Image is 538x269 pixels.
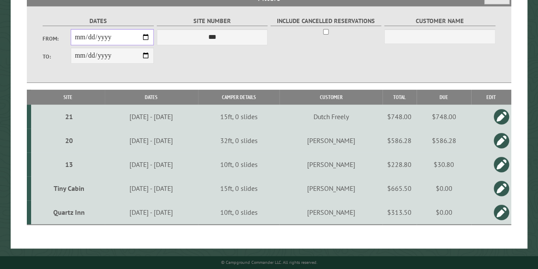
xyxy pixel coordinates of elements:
th: Camper Details [198,90,279,105]
th: Edit [471,90,511,105]
div: 21 [35,112,103,121]
div: Tiny Cabin [35,184,103,193]
th: Total [383,90,417,105]
td: [PERSON_NAME] [279,176,383,200]
div: [DATE] - [DATE] [106,136,197,145]
td: $313.50 [383,200,417,225]
td: 10ft, 0 slides [198,152,279,176]
td: $586.28 [383,129,417,152]
label: Include Cancelled Reservations [270,16,382,26]
td: [PERSON_NAME] [279,200,383,225]
div: [DATE] - [DATE] [106,160,197,169]
th: Customer [279,90,383,105]
div: [DATE] - [DATE] [106,112,197,121]
td: $748.00 [383,105,417,129]
td: [PERSON_NAME] [279,152,383,176]
label: Site Number [157,16,268,26]
td: $748.00 [417,105,471,129]
td: 10ft, 0 slides [198,200,279,225]
td: $0.00 [417,176,471,200]
td: $228.80 [383,152,417,176]
div: 13 [35,160,103,169]
td: 15ft, 0 slides [198,176,279,200]
td: $586.28 [417,129,471,152]
label: From: [43,35,70,43]
th: Due [417,90,471,105]
th: Dates [105,90,198,105]
small: © Campground Commander LLC. All rights reserved. [221,260,317,265]
label: Dates [43,16,154,26]
div: [DATE] - [DATE] [106,184,197,193]
td: 15ft, 0 slides [198,105,279,129]
label: Customer Name [384,16,495,26]
td: $30.80 [417,152,471,176]
div: 20 [35,136,103,145]
div: [DATE] - [DATE] [106,208,197,216]
label: To: [43,53,70,61]
td: [PERSON_NAME] [279,129,383,152]
td: $0.00 [417,200,471,225]
td: 32ft, 0 slides [198,129,279,152]
td: Dutch Freely [279,105,383,129]
div: Quartz Inn [35,208,103,216]
th: Site [31,90,104,105]
td: $665.50 [383,176,417,200]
